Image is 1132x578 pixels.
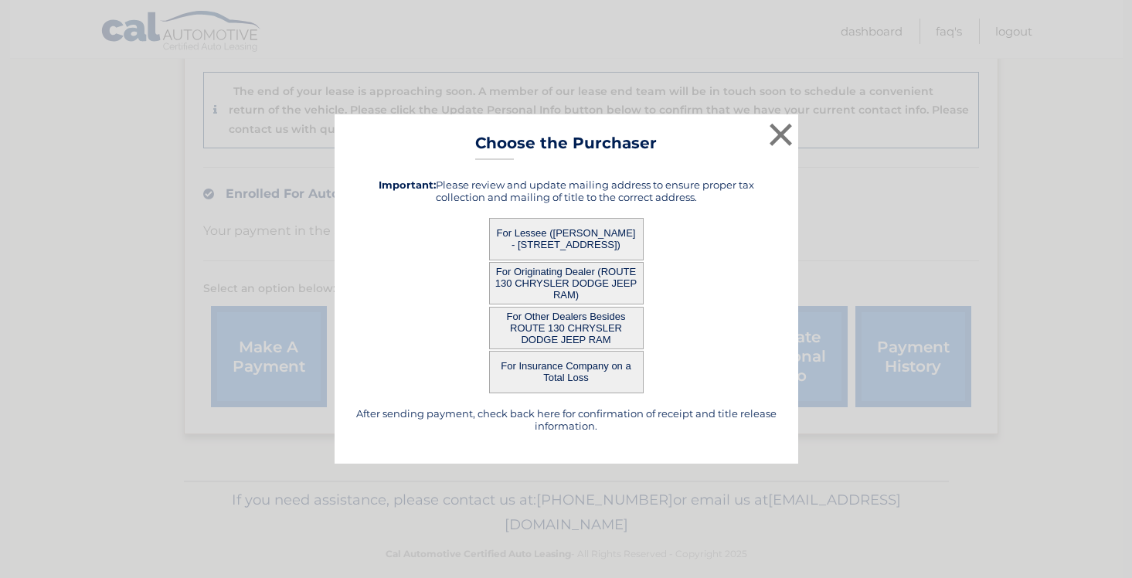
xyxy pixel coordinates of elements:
[489,351,644,393] button: For Insurance Company on a Total Loss
[489,218,644,260] button: For Lessee ([PERSON_NAME] - [STREET_ADDRESS])
[489,307,644,349] button: For Other Dealers Besides ROUTE 130 CHRYSLER DODGE JEEP RAM
[475,134,657,161] h3: Choose the Purchaser
[354,407,779,432] h5: After sending payment, check back here for confirmation of receipt and title release information.
[489,262,644,304] button: For Originating Dealer (ROUTE 130 CHRYSLER DODGE JEEP RAM)
[354,178,779,203] h5: Please review and update mailing address to ensure proper tax collection and mailing of title to ...
[379,178,436,191] strong: Important:
[766,119,797,150] button: ×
